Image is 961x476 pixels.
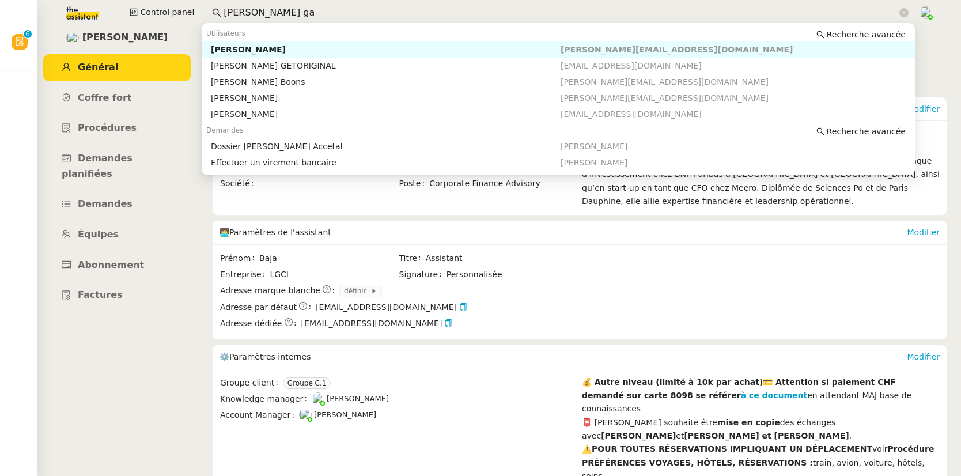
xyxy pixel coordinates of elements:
[582,444,934,467] strong: Procédure PRÉFÉRENCES VOYAGES, HÔTELS, RÉSERVATIONS :
[592,444,872,454] strong: POUR TOUTES RÉSERVATIONS IMPLIQUANT UN DÉPLACEMENT
[211,141,561,152] div: Dossier [PERSON_NAME] Accetal
[78,289,123,300] span: Factures
[920,6,932,19] img: users%2FNTfmycKsCFdqp6LX6USf2FmuPJo2%2Favatar%2Fprofile-pic%20(1).png
[78,122,137,133] span: Procédures
[211,157,561,168] div: Effectuer un virement bancaire
[211,109,561,119] div: [PERSON_NAME]
[78,259,144,270] span: Abonnement
[270,268,398,281] span: LGCI
[78,92,132,103] span: Coffre fort
[43,54,191,81] a: Général
[827,126,906,137] span: Recherche avancée
[211,44,561,55] div: [PERSON_NAME]
[211,61,561,71] div: [PERSON_NAME] GETORIGINAL
[66,32,79,44] img: users%2FlTfsyV2F6qPWZMLkCFFmx0QkZeu2%2Favatar%2FChatGPT%20Image%201%20aou%CC%82t%202025%2C%2011_0...
[211,93,561,103] div: [PERSON_NAME]
[220,284,320,297] span: Adresse marque blanche
[220,252,259,265] span: Prénom
[399,177,430,190] span: Poste
[561,109,702,119] span: [EMAIL_ADDRESS][DOMAIN_NAME]
[220,301,297,314] span: Adresse par défaut
[561,158,627,167] span: [PERSON_NAME]
[316,301,467,314] span: [EMAIL_ADDRESS][DOMAIN_NAME]
[582,416,940,443] div: 📮 [PERSON_NAME] souhaite être des échanges avec et .
[62,153,133,179] span: Demandes planifiées
[582,377,896,400] strong: 💰 Autre niveau (limité à 10k par achat)💳 Attention si paiement CHF demandé sur carte 8098 se référer
[43,221,191,248] a: Équipes
[224,5,897,21] input: Rechercher
[907,228,940,237] a: Modifier
[561,93,769,103] span: [PERSON_NAME][EMAIL_ADDRESS][DOMAIN_NAME]
[220,345,907,368] div: ⚙️
[123,5,201,21] button: Control panel
[344,285,370,297] span: définir
[229,228,331,237] span: Paramètres de l'assistant
[561,45,793,54] span: [PERSON_NAME][EMAIL_ADDRESS][DOMAIN_NAME]
[220,221,907,244] div: 🧑‍💻
[314,410,376,419] span: [PERSON_NAME]
[220,392,312,406] span: Knowledge manager
[211,77,561,87] div: [PERSON_NAME] Boons
[907,352,940,361] a: Modifier
[561,61,702,70] span: [EMAIL_ADDRESS][DOMAIN_NAME]
[907,104,940,114] a: Modifier
[429,177,577,190] span: Corporate Finance Advisory
[220,317,282,330] span: Adresse dédiée
[717,418,780,427] strong: mise en copie
[220,177,258,190] span: Société
[741,391,808,400] a: à ce document
[447,268,502,281] span: Personnalisée
[43,115,191,142] a: Procédures
[399,268,447,281] span: Signature
[283,377,331,389] nz-tag: Groupe C.1
[259,252,398,265] span: Baja
[82,30,168,46] span: [PERSON_NAME]
[327,394,389,403] span: [PERSON_NAME]
[24,30,32,38] nz-badge-sup: 6
[299,409,312,421] img: users%2FNTfmycKsCFdqp6LX6USf2FmuPJo2%2Favatar%2Fprofile-pic%20(1).png
[206,126,244,134] span: Demandes
[399,252,426,265] span: Titre
[43,191,191,218] a: Demandes
[582,376,940,416] div: en attendant MAJ base de connaissances
[43,252,191,279] a: Abonnement
[426,252,577,265] span: Assistant
[220,376,283,390] span: Groupe client
[78,229,119,240] span: Équipes
[312,392,324,405] img: users%2FoFdbodQ3TgNoWt9kP3GXAs5oaCq1%2Favatar%2Fprofile-pic.png
[25,30,30,40] p: 6
[301,317,453,330] span: [EMAIL_ADDRESS][DOMAIN_NAME]
[827,29,906,40] span: Recherche avancée
[43,85,191,112] a: Coffre fort
[220,268,270,281] span: Entreprise
[601,431,676,440] strong: [PERSON_NAME]
[78,198,133,209] span: Demandes
[140,6,194,19] span: Control panel
[78,62,118,73] span: Général
[561,142,627,151] span: [PERSON_NAME]
[561,77,769,86] span: [PERSON_NAME][EMAIL_ADDRESS][DOMAIN_NAME]
[220,409,299,422] span: Account Manager
[43,145,191,187] a: Demandes planifiées
[229,352,311,361] span: Paramètres internes
[206,29,245,37] span: Utilisateurs
[684,431,849,440] strong: [PERSON_NAME] et [PERSON_NAME]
